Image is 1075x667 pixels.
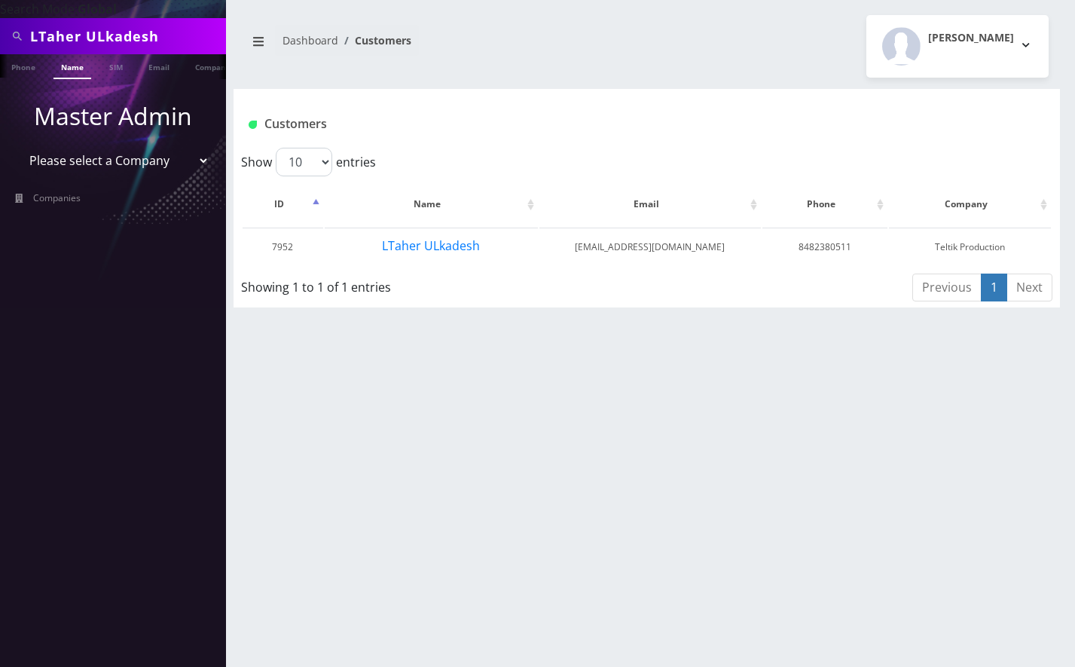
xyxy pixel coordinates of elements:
[866,15,1049,78] button: [PERSON_NAME]
[33,191,81,204] span: Companies
[4,54,43,78] a: Phone
[912,274,982,301] a: Previous
[241,272,568,296] div: Showing 1 to 1 of 1 entries
[245,25,636,68] nav: breadcrumb
[243,182,323,226] th: ID: activate to sort column descending
[276,148,332,176] select: Showentries
[141,54,177,78] a: Email
[188,54,238,78] a: Company
[243,228,323,266] td: 7952
[889,228,1051,266] td: Teltik Production
[981,274,1007,301] a: 1
[539,228,761,266] td: [EMAIL_ADDRESS][DOMAIN_NAME]
[762,228,887,266] td: 8482380511
[762,182,887,226] th: Phone: activate to sort column ascending
[53,54,91,79] a: Name
[539,182,761,226] th: Email: activate to sort column ascending
[889,182,1051,226] th: Company: activate to sort column ascending
[338,32,411,48] li: Customers
[381,236,481,255] button: LTaher ULkadesh
[241,148,376,176] label: Show entries
[249,117,909,131] h1: Customers
[928,32,1014,44] h2: [PERSON_NAME]
[325,182,538,226] th: Name: activate to sort column ascending
[102,54,130,78] a: SIM
[30,22,222,50] input: Search All Companies
[78,1,117,17] strong: Global
[1006,274,1052,301] a: Next
[282,33,338,47] a: Dashboard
